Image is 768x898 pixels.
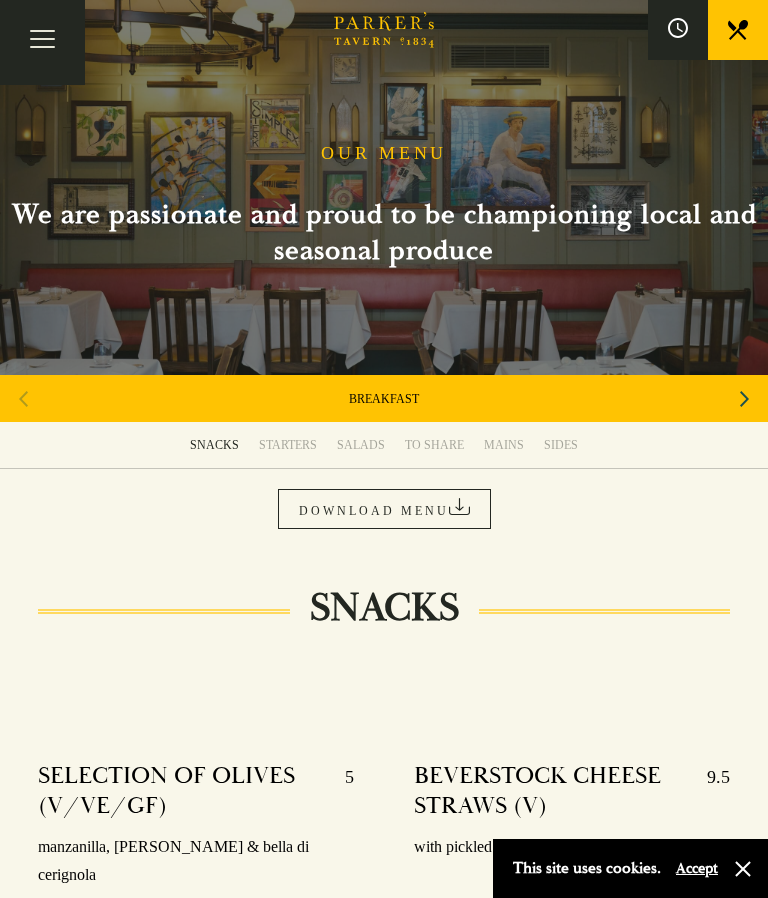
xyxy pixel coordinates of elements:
h4: SELECTION OF OLIVES (V/VE/GF) [38,761,325,821]
a: MAINS [474,422,534,468]
a: BREAKFAST [349,391,419,407]
button: Accept [676,859,718,878]
div: SNACKS [190,437,239,453]
a: SNACKS [180,422,249,468]
a: SALADS [327,422,395,468]
a: STARTERS [249,422,327,468]
div: TO SHARE [405,437,464,453]
p: 5 [325,761,354,821]
p: 9.5 [687,761,730,821]
div: STARTERS [259,437,317,453]
p: This site uses cookies. [513,854,661,883]
div: Next slide [731,377,758,421]
div: SALADS [337,437,385,453]
button: Close and accept [733,859,753,879]
div: SIDES [544,437,578,453]
a: TO SHARE [395,422,474,468]
a: SIDES [534,422,588,468]
p: with pickled walnut dip [414,833,730,862]
a: DOWNLOAD MENU [278,489,491,529]
h2: SNACKS [290,584,479,632]
p: manzanilla, [PERSON_NAME] & bella di cerignola [38,833,354,891]
h4: BEVERSTOCK CHEESE STRAWS (V) [414,761,687,821]
div: MAINS [484,437,524,453]
h1: OUR MENU [321,143,447,165]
